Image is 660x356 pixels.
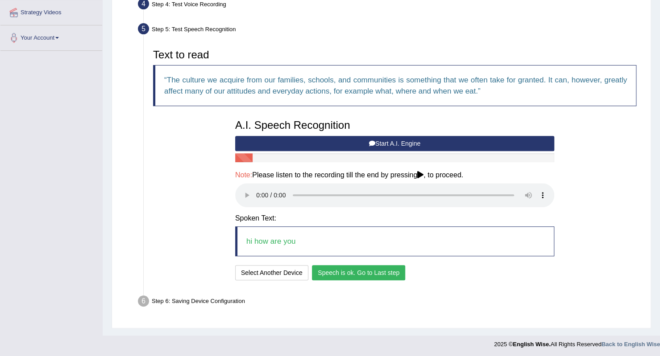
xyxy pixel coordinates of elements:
[235,171,554,179] h4: Please listen to the recording till the end by pressing , to proceed.
[235,214,554,222] h4: Spoken Text:
[602,341,660,348] a: Back to English Wise
[494,336,660,348] div: 2025 © All Rights Reserved
[235,171,252,179] span: Note:
[235,265,308,280] button: Select Another Device
[312,265,405,280] button: Speech is ok. Go to Last step
[0,25,102,48] a: Your Account
[235,226,554,256] blockquote: hi how are you
[235,119,554,131] h3: A.I. Speech Recognition
[513,341,550,348] strong: English Wise.
[235,136,554,151] button: Start A.I. Engine
[153,49,636,61] h3: Text to read
[164,76,627,95] q: The culture we acquire from our families, schools, and communities is something that we often tak...
[134,20,647,40] div: Step 5: Test Speech Recognition
[134,293,647,312] div: Step 6: Saving Device Configuration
